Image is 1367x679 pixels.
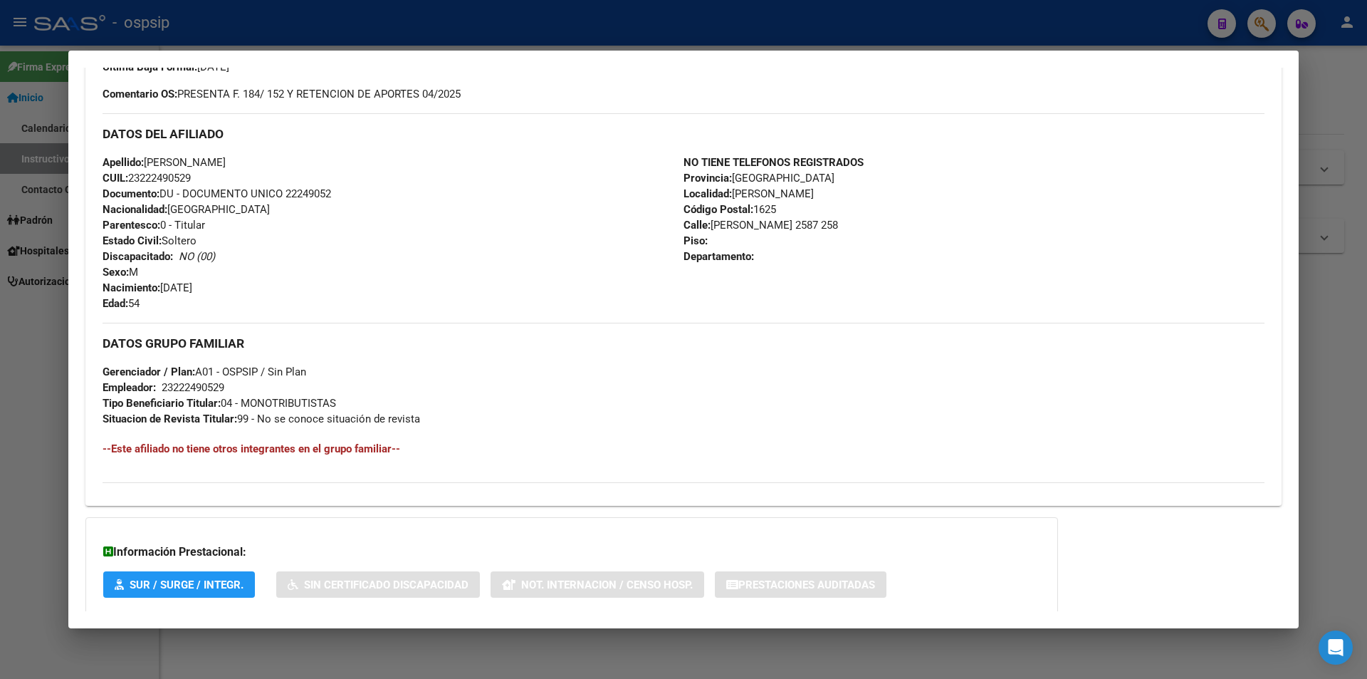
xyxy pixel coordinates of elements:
[103,156,144,169] strong: Apellido:
[130,579,243,591] span: SUR / SURGE / INTEGR.
[715,571,886,598] button: Prestaciones Auditadas
[683,172,834,185] span: [GEOGRAPHIC_DATA]
[103,187,331,200] span: DU - DOCUMENTO UNICO 22249052
[103,203,167,216] strong: Nacionalidad:
[103,544,1040,561] h3: Información Prestacional:
[103,219,205,232] span: 0 - Titular
[103,336,1264,351] h3: DATOS GRUPO FAMILIAR
[683,187,814,200] span: [PERSON_NAME]
[103,441,1264,457] h4: --Este afiliado no tiene otros integrantes en el grupo familiar--
[304,579,468,591] span: Sin Certificado Discapacidad
[683,219,838,232] span: [PERSON_NAME] 2587 258
[103,297,140,310] span: 54
[103,172,128,185] strong: CUIL:
[103,297,128,310] strong: Edad:
[103,219,160,232] strong: Parentesco:
[683,156,864,169] strong: NO TIENE TELEFONOS REGISTRADOS
[103,61,197,73] strong: Última Baja Formal:
[1319,631,1353,665] div: Open Intercom Messenger
[103,203,270,216] span: [GEOGRAPHIC_DATA]
[103,366,195,378] strong: Gerenciador / Plan:
[738,579,875,591] span: Prestaciones Auditadas
[103,187,159,200] strong: Documento:
[103,397,336,410] span: 04 - MONOTRIBUTISTAS
[103,413,237,425] strong: Situacion de Revista Titular:
[103,172,191,185] span: 23222490529
[103,413,420,425] span: 99 - No se conoce situación de revista
[276,571,480,598] button: Sin Certificado Discapacidad
[103,61,229,73] span: [DATE]
[162,380,224,395] div: 23222490529
[103,234,197,247] span: Soltero
[103,156,226,169] span: [PERSON_NAME]
[103,88,177,100] strong: Comentario OS:
[683,219,711,232] strong: Calle:
[103,571,255,598] button: SUR / SURGE / INTEGR.
[683,203,776,216] span: 1625
[683,187,732,200] strong: Localidad:
[103,397,221,410] strong: Tipo Beneficiario Titular:
[179,250,215,263] i: NO (00)
[103,281,192,294] span: [DATE]
[521,579,693,591] span: Not. Internacion / Censo Hosp.
[103,86,461,102] span: PRESENTA F. 184/ 152 Y RETENCION DE APORTES 04/2025
[683,234,708,247] strong: Piso:
[103,381,156,394] strong: Empleador:
[491,571,704,598] button: Not. Internacion / Censo Hosp.
[683,203,753,216] strong: Código Postal:
[103,281,160,294] strong: Nacimiento:
[103,250,173,263] strong: Discapacitado:
[103,266,138,279] span: M
[103,366,306,378] span: A01 - OSPSIP / Sin Plan
[683,172,732,185] strong: Provincia:
[103,126,1264,142] h3: DATOS DEL AFILIADO
[683,250,754,263] strong: Departamento:
[103,266,129,279] strong: Sexo:
[103,234,162,247] strong: Estado Civil:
